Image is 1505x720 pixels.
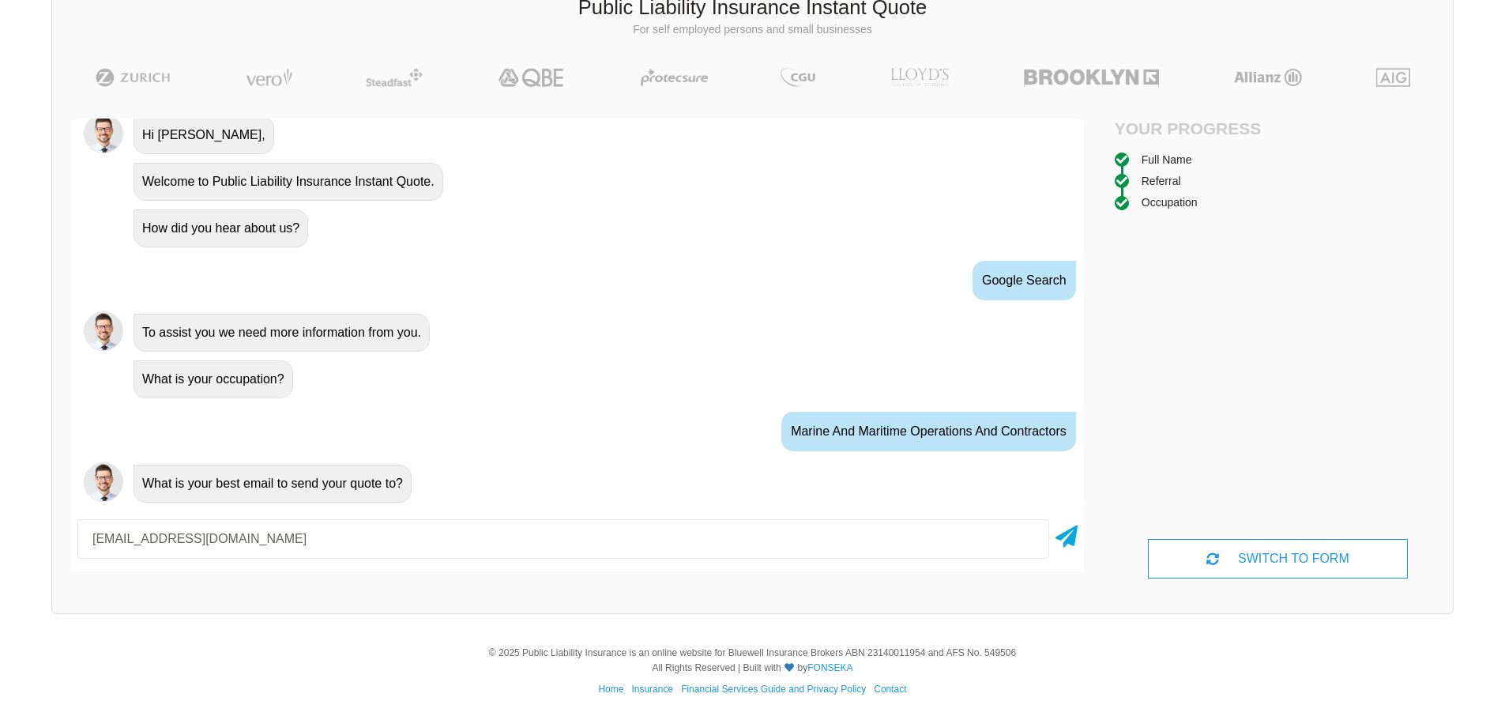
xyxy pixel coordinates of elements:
[77,519,1049,559] input: Your email
[598,684,623,695] a: Home
[134,163,443,201] div: Welcome to Public Liability Insurance Instant Quote.
[973,261,1076,300] div: Google Search
[134,360,293,398] div: What is your occupation?
[681,684,866,695] a: Financial Services Guide and Privacy Policy
[88,68,178,87] img: Zurich | Public Liability Insurance
[807,662,852,673] a: FONSEKA
[239,68,299,87] img: Vero | Public Liability Insurance
[84,462,123,502] img: Chatbot | PLI
[1142,151,1192,168] div: Full Name
[84,311,123,351] img: Chatbot | PLI
[134,209,308,247] div: How did you hear about us?
[134,465,412,503] div: What is your best email to send your quote to?
[634,68,714,87] img: Protecsure | Public Liability Insurance
[489,68,574,87] img: QBE | Public Liability Insurance
[1148,539,1407,579] div: SWITCH TO FORM
[84,114,123,153] img: Chatbot | PLI
[1115,119,1278,138] h4: Your Progress
[631,684,673,695] a: Insurance
[359,68,429,87] img: Steadfast | Public Liability Insurance
[134,116,274,154] div: Hi [PERSON_NAME],
[134,314,430,352] div: To assist you we need more information from you.
[64,22,1441,38] p: For self employed persons and small businesses
[1226,68,1310,87] img: Allianz | Public Liability Insurance
[774,68,822,87] img: CGU | Public Liability Insurance
[1370,68,1417,87] img: AIG | Public Liability Insurance
[781,412,1076,451] div: Marine and Maritime Operations and Contractors
[874,684,906,695] a: Contact
[1018,68,1165,87] img: Brooklyn | Public Liability Insurance
[882,68,958,87] img: LLOYD's | Public Liability Insurance
[1142,194,1198,211] div: Occupation
[1142,172,1181,190] div: Referral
